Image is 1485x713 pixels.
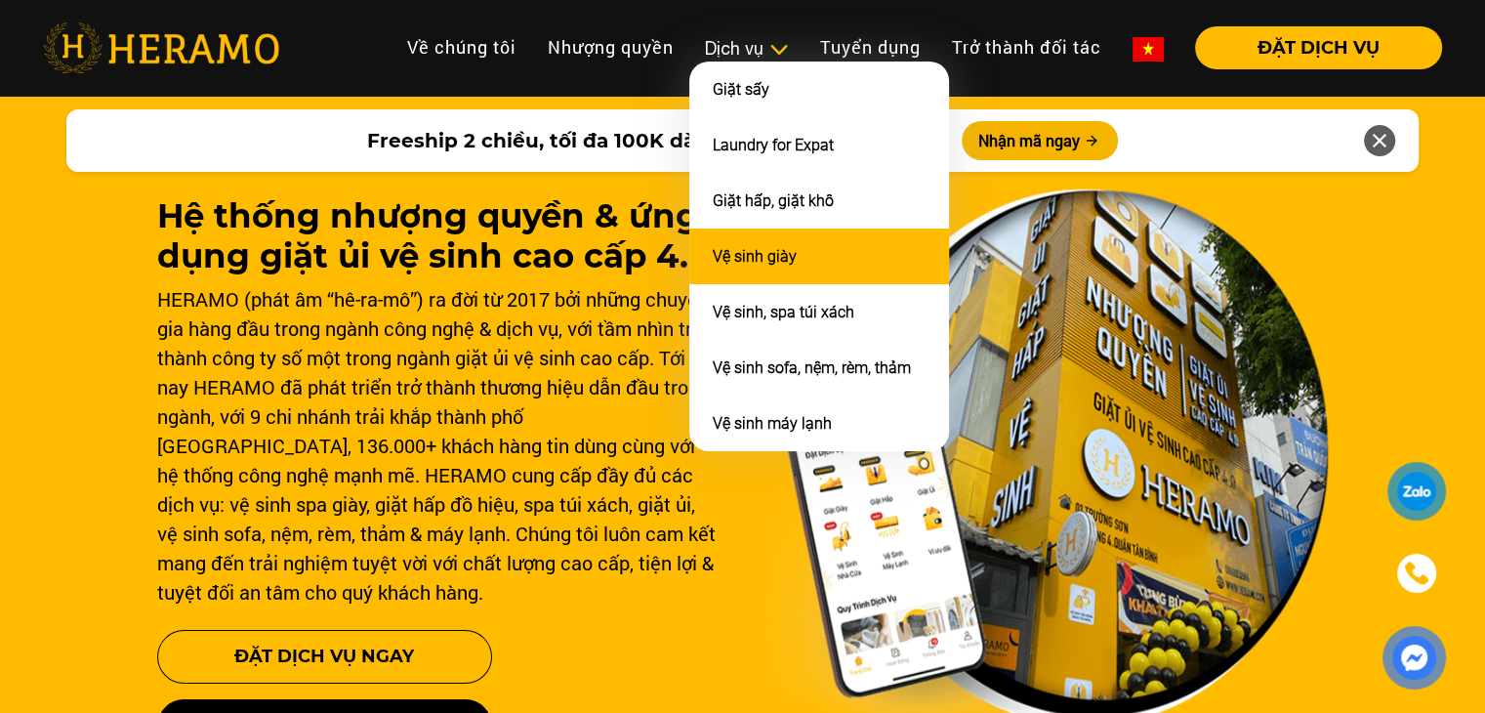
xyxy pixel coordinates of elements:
a: Vệ sinh, spa túi xách [713,303,854,321]
img: phone-icon [1404,561,1430,586]
button: Nhận mã ngay [962,121,1118,160]
img: subToggleIcon [768,40,789,60]
img: vn-flag.png [1133,37,1164,62]
button: ĐẶT DỊCH VỤ [1195,26,1442,69]
a: Về chúng tôi [392,26,532,68]
a: phone-icon [1389,546,1443,600]
a: Laundry for Expat [713,136,834,154]
a: Vệ sinh máy lạnh [713,414,832,433]
button: Đặt Dịch Vụ Ngay [157,630,492,684]
div: Dịch vụ [705,35,789,62]
a: Tuyển dụng [804,26,936,68]
a: Trở thành đối tác [936,26,1117,68]
h1: Hệ thống nhượng quyền & ứng dụng giặt ủi vệ sinh cao cấp 4.0 [157,196,720,276]
a: Vệ sinh giày [713,247,797,266]
span: Freeship 2 chiều, tối đa 100K dành cho khách hàng mới [366,126,938,155]
a: Giặt hấp, giặt khô [713,191,834,210]
a: Nhượng quyền [532,26,689,68]
a: Giặt sấy [713,80,769,99]
div: HERAMO (phát âm “hê-ra-mô”) ra đời từ 2017 bởi những chuyên gia hàng đầu trong ngành công nghệ & ... [157,284,720,607]
a: ĐẶT DỊCH VỤ [1179,39,1442,57]
a: Vệ sinh sofa, nệm, rèm, thảm [713,358,911,377]
img: heramo-logo.png [43,22,279,73]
